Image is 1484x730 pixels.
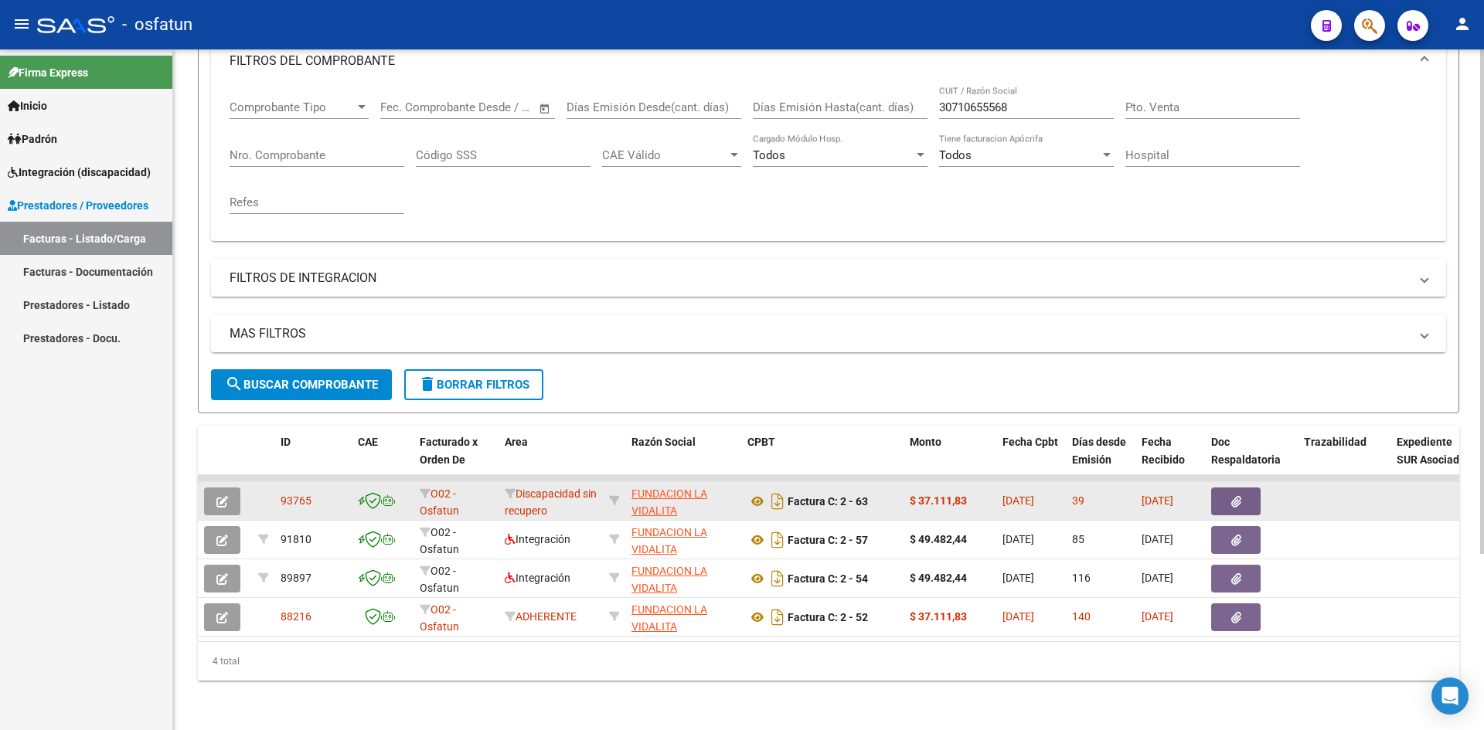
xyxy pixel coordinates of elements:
[631,565,707,595] span: FUNDACION LA VIDALITA
[198,642,1459,681] div: 4 total
[505,436,528,448] span: Area
[631,603,707,633] span: FUNDACION LA VIDALITA
[910,436,941,448] span: Monto
[420,603,459,651] span: O02 - Osfatun Propio
[211,86,1446,241] div: FILTROS DEL COMPROBANTE
[225,375,243,393] mat-icon: search
[418,378,529,392] span: Borrar Filtros
[420,565,459,613] span: O02 - Osfatun Propio
[788,534,868,546] strong: Factura C: 2 - 57
[1205,426,1298,494] datatable-header-cell: Doc Respaldatoria
[505,533,570,545] span: Integración
[505,487,597,518] span: Discapacidad sin recupero
[281,610,311,623] span: 88216
[122,8,192,42] span: - osfatun
[1298,426,1390,494] datatable-header-cell: Trazabilidad
[1072,610,1091,623] span: 140
[230,270,1409,287] mat-panel-title: FILTROS DE INTEGRACION
[8,97,47,114] span: Inicio
[1135,426,1205,494] datatable-header-cell: Fecha Recibido
[1066,426,1135,494] datatable-header-cell: Días desde Emisión
[380,100,443,114] input: Fecha inicio
[1142,533,1173,545] span: [DATE]
[352,426,414,494] datatable-header-cell: CAE
[457,100,532,114] input: Fecha fin
[1072,533,1084,545] span: 85
[1453,15,1472,33] mat-icon: person
[1072,436,1126,466] span: Días desde Emisión
[8,197,148,214] span: Prestadores / Proveedores
[1142,494,1173,507] span: [DATE]
[358,436,378,448] span: CAE
[1072,494,1084,507] span: 39
[910,610,967,623] strong: $ 37.111,83
[505,572,570,584] span: Integración
[1304,436,1367,448] span: Trazabilidad
[1072,572,1091,584] span: 116
[1142,610,1173,623] span: [DATE]
[414,426,499,494] datatable-header-cell: Facturado x Orden De
[8,64,88,81] span: Firma Express
[1002,610,1034,623] span: [DATE]
[996,426,1066,494] datatable-header-cell: Fecha Cpbt
[747,436,775,448] span: CPBT
[631,485,735,518] div: 30710655568
[768,605,788,630] i: Descargar documento
[904,426,996,494] datatable-header-cell: Monto
[1397,436,1465,466] span: Expediente SUR Asociado
[230,53,1409,70] mat-panel-title: FILTROS DEL COMPROBANTE
[211,369,392,400] button: Buscar Comprobante
[420,526,459,574] span: O02 - Osfatun Propio
[753,148,785,162] span: Todos
[1390,426,1475,494] datatable-header-cell: Expediente SUR Asociado
[1002,533,1034,545] span: [DATE]
[281,533,311,545] span: 91810
[631,601,735,633] div: 30710655568
[741,426,904,494] datatable-header-cell: CPBT
[274,426,352,494] datatable-header-cell: ID
[1431,677,1469,715] div: Open Intercom Messenger
[211,36,1446,86] mat-expansion-panel-header: FILTROS DEL COMPROBANTE
[768,489,788,514] i: Descargar documento
[631,526,707,556] span: FUNDACION LA VIDALITA
[1142,436,1185,466] span: Fecha Recibido
[230,100,355,114] span: Comprobante Tipo
[625,426,741,494] datatable-header-cell: Razón Social
[536,100,554,117] button: Open calendar
[768,566,788,591] i: Descargar documento
[788,611,868,623] strong: Factura C: 2 - 52
[910,572,967,584] strong: $ 49.482,44
[631,487,707,518] span: FUNDACION LA VIDALITA
[1002,572,1034,584] span: [DATE]
[281,572,311,584] span: 89897
[8,131,57,148] span: Padrón
[499,426,603,494] datatable-header-cell: Area
[225,378,378,392] span: Buscar Comprobante
[230,325,1409,342] mat-panel-title: MAS FILTROS
[420,436,478,466] span: Facturado x Orden De
[211,260,1446,297] mat-expansion-panel-header: FILTROS DE INTEGRACION
[281,494,311,507] span: 93765
[631,562,735,595] div: 30710655568
[1142,572,1173,584] span: [DATE]
[939,148,972,162] span: Todos
[631,524,735,556] div: 30710655568
[1002,436,1058,448] span: Fecha Cpbt
[12,15,31,33] mat-icon: menu
[404,369,543,400] button: Borrar Filtros
[8,164,151,181] span: Integración (discapacidad)
[1211,436,1281,466] span: Doc Respaldatoria
[602,148,727,162] span: CAE Válido
[788,495,868,508] strong: Factura C: 2 - 63
[281,436,291,448] span: ID
[631,436,696,448] span: Razón Social
[211,315,1446,352] mat-expansion-panel-header: MAS FILTROS
[505,610,577,623] span: ADHERENTE
[420,487,459,535] span: O02 - Osfatun Propio
[910,494,967,507] strong: $ 37.111,83
[788,572,868,585] strong: Factura C: 2 - 54
[1002,494,1034,507] span: [DATE]
[418,375,437,393] mat-icon: delete
[910,533,967,545] strong: $ 49.482,44
[768,528,788,552] i: Descargar documento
